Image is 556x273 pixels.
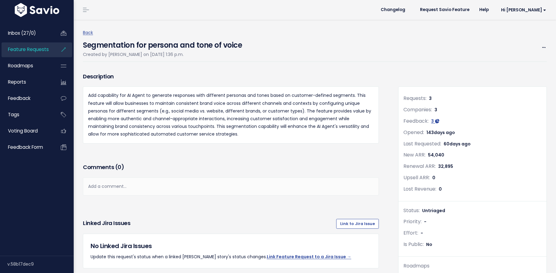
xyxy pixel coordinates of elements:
[83,219,130,229] h3: Linked Jira issues
[403,185,436,192] span: Lost Revenue:
[83,30,93,36] a: Back
[403,106,432,113] span: Companies:
[403,241,424,248] span: Is Public:
[8,144,43,150] span: Feedback form
[91,253,371,261] p: Update this request's status when a linked [PERSON_NAME] story's status changes.
[2,75,51,89] a: Reports
[2,59,51,73] a: Roadmaps
[83,51,184,57] span: Created by [PERSON_NAME] on [DATE] 1:36 p.m.
[2,140,51,154] a: Feedback form
[2,91,51,105] a: Feedback
[444,141,471,147] span: 60
[403,129,424,136] span: Opened:
[83,72,379,81] h3: Description
[438,163,453,169] span: 32,895
[428,152,444,158] span: 54,040
[403,117,429,125] span: Feedback:
[118,163,121,171] span: 0
[439,186,442,192] span: 0
[336,219,379,229] a: Link to Jira Issue
[83,177,379,196] div: Add a comment...
[426,129,455,136] span: 143
[83,163,379,172] h3: Comments ( )
[403,207,420,214] span: Status:
[432,175,435,181] span: 0
[8,62,33,69] span: Roadmaps
[494,5,551,15] a: Hi [PERSON_NAME]
[8,128,38,134] span: Voting Board
[421,230,423,236] span: -
[403,229,418,236] span: Effort:
[91,241,371,251] h5: No Linked Jira Issues
[434,107,437,113] span: 3
[267,254,351,260] a: Link Feature Request to a Jira Issue →
[8,111,19,118] span: Tags
[403,151,426,158] span: New ARR:
[13,3,61,17] img: logo-white.9d6f32f41409.svg
[415,5,474,14] a: Request Savio Feature
[83,37,242,51] h4: Segmentation for persona and tone of voice
[2,42,51,57] a: Feature Requests
[381,8,405,12] span: Changelog
[429,95,432,101] span: 3
[403,218,422,225] span: Priority:
[431,118,439,124] a: 3
[8,95,30,101] span: Feedback
[8,46,49,53] span: Feature Requests
[449,141,471,147] span: days ago
[403,262,542,271] div: Roadmaps
[2,108,51,122] a: Tags
[474,5,494,14] a: Help
[88,92,374,138] p: Add capability for AI Agent to generate responses with different personas and tones based on cust...
[434,129,455,136] span: days ago
[8,79,26,85] span: Reports
[424,219,426,225] span: -
[403,174,430,181] span: Upsell ARR:
[8,30,36,36] span: Inbox (27/0)
[403,95,426,102] span: Requests:
[431,118,434,124] span: 3
[403,140,441,147] span: Last Requested:
[7,256,74,272] div: v.58b17dec9
[501,8,546,12] span: Hi [PERSON_NAME]
[2,124,51,138] a: Voting Board
[403,163,436,170] span: Renewal ARR:
[2,26,51,40] a: Inbox (27/0)
[422,208,445,214] span: Untriaged
[426,241,432,247] span: No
